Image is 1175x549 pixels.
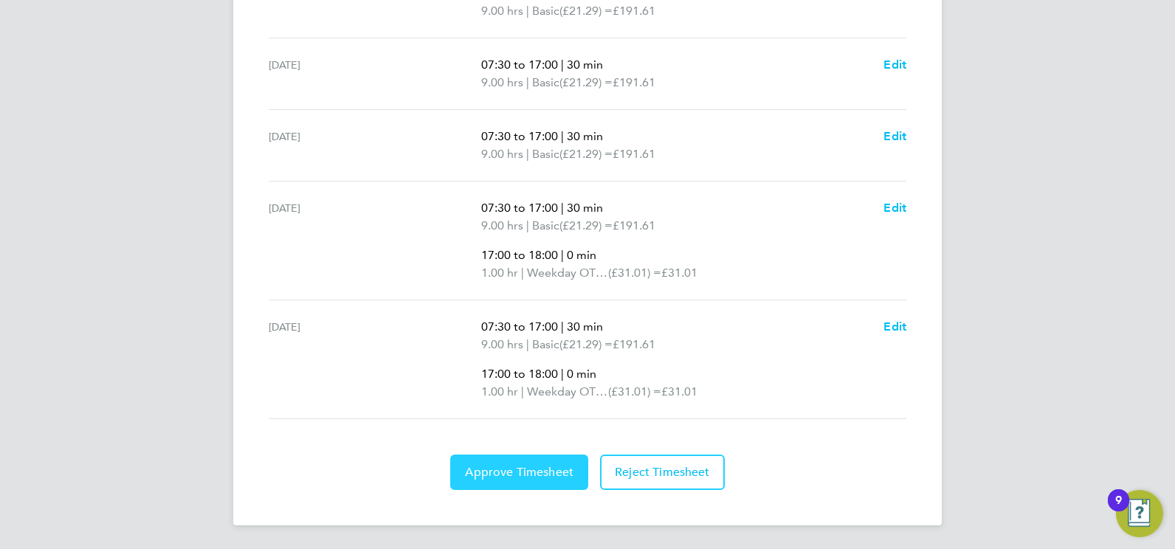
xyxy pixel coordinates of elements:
[1116,490,1163,537] button: Open Resource Center, 9 new notifications
[615,465,710,480] span: Reject Timesheet
[532,74,559,91] span: Basic
[561,129,564,143] span: |
[608,266,661,280] span: (£31.01) =
[481,201,558,215] span: 07:30 to 17:00
[661,266,697,280] span: £31.01
[521,384,524,398] span: |
[613,218,655,232] span: £191.61
[883,128,906,145] a: Edit
[521,266,524,280] span: |
[883,199,906,217] a: Edit
[481,4,523,18] span: 9.00 hrs
[269,128,481,163] div: [DATE]
[526,218,529,232] span: |
[481,129,558,143] span: 07:30 to 17:00
[883,58,906,72] span: Edit
[527,264,608,282] span: Weekday OT 45h+
[613,75,655,89] span: £191.61
[559,218,613,232] span: (£21.29) =
[561,58,564,72] span: |
[526,4,529,18] span: |
[481,367,558,381] span: 17:00 to 18:00
[269,56,481,91] div: [DATE]
[883,56,906,74] a: Edit
[481,147,523,161] span: 9.00 hrs
[561,320,564,334] span: |
[481,218,523,232] span: 9.00 hrs
[526,337,529,351] span: |
[613,147,655,161] span: £191.61
[269,199,481,282] div: [DATE]
[613,4,655,18] span: £191.61
[608,384,661,398] span: (£31.01) =
[532,2,559,20] span: Basic
[465,465,573,480] span: Approve Timesheet
[567,320,603,334] span: 30 min
[561,201,564,215] span: |
[883,201,906,215] span: Edit
[481,248,558,262] span: 17:00 to 18:00
[532,336,559,353] span: Basic
[1115,500,1122,519] div: 9
[567,129,603,143] span: 30 min
[661,384,697,398] span: £31.01
[559,75,613,89] span: (£21.29) =
[567,58,603,72] span: 30 min
[526,75,529,89] span: |
[883,129,906,143] span: Edit
[561,367,564,381] span: |
[567,201,603,215] span: 30 min
[567,367,596,381] span: 0 min
[481,337,523,351] span: 9.00 hrs
[481,320,558,334] span: 07:30 to 17:00
[559,4,613,18] span: (£21.29) =
[527,383,608,401] span: Weekday OT 45h+
[269,318,481,401] div: [DATE]
[532,217,559,235] span: Basic
[559,337,613,351] span: (£21.29) =
[567,248,596,262] span: 0 min
[481,384,518,398] span: 1.00 hr
[561,248,564,262] span: |
[481,58,558,72] span: 07:30 to 17:00
[532,145,559,163] span: Basic
[481,266,518,280] span: 1.00 hr
[481,75,523,89] span: 9.00 hrs
[883,318,906,336] a: Edit
[526,147,529,161] span: |
[883,320,906,334] span: Edit
[450,455,588,490] button: Approve Timesheet
[600,455,725,490] button: Reject Timesheet
[613,337,655,351] span: £191.61
[559,147,613,161] span: (£21.29) =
